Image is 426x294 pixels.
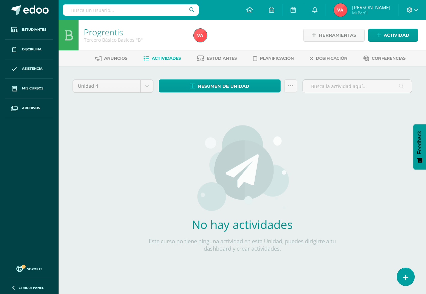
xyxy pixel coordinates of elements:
[352,10,390,16] span: Mi Perfil
[368,29,418,42] a: Actividad
[22,86,43,91] span: Mis cursos
[195,124,290,211] img: activities.png
[417,131,423,154] span: Feedback
[78,80,135,92] span: Unidad 4
[194,29,207,42] img: 5ef59e455bde36dc0487bc51b4dad64e.png
[8,264,51,273] a: Soporte
[19,285,44,290] span: Cerrar panel
[352,4,390,11] span: [PERSON_NAME]
[144,217,340,232] h2: No hay actividades
[5,20,53,40] a: Estudiantes
[5,79,53,98] a: Mis cursos
[143,53,181,64] a: Actividades
[84,26,123,38] a: Progrentis
[384,29,409,41] span: Actividad
[159,79,281,92] a: Resumen de unidad
[104,56,127,61] span: Anuncios
[5,59,53,79] a: Asistencia
[5,40,53,59] a: Disciplina
[207,56,237,61] span: Estudiantes
[253,53,294,64] a: Planificación
[22,47,42,52] span: Disciplina
[84,27,186,37] h1: Progrentis
[316,56,347,61] span: Dosificación
[63,4,199,16] input: Busca un usuario...
[22,66,43,71] span: Asistencia
[95,53,127,64] a: Anuncios
[5,98,53,118] a: Archivos
[363,53,406,64] a: Conferencias
[303,29,365,42] a: Herramientas
[152,56,181,61] span: Actividades
[22,27,46,32] span: Estudiantes
[372,56,406,61] span: Conferencias
[334,3,347,17] img: 5ef59e455bde36dc0487bc51b4dad64e.png
[310,53,347,64] a: Dosificación
[303,80,412,93] input: Busca la actividad aquí...
[198,80,249,92] span: Resumen de unidad
[73,80,153,92] a: Unidad 4
[22,105,40,111] span: Archivos
[27,267,43,271] span: Soporte
[197,53,237,64] a: Estudiantes
[84,37,186,43] div: Tercero Básico Basicos 'B'
[260,56,294,61] span: Planificación
[144,238,340,252] p: Este curso no tiene ninguna actividad en esta Unidad, puedes dirigirte a tu dashboard y crear act...
[319,29,356,41] span: Herramientas
[413,124,426,170] button: Feedback - Mostrar encuesta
